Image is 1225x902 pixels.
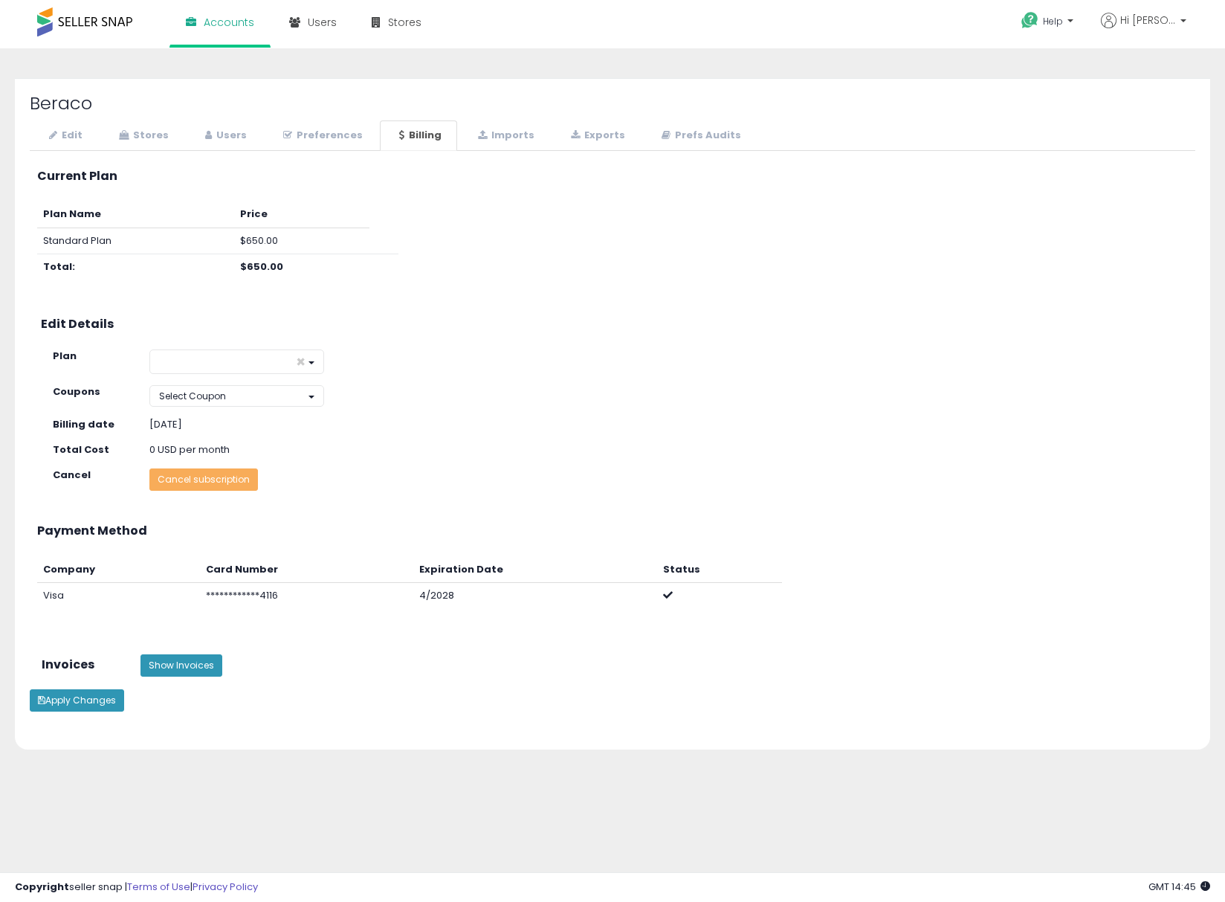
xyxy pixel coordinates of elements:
div: 0 USD per month [138,443,430,457]
button: × [149,349,324,374]
a: Preferences [264,120,378,151]
b: $650.00 [240,260,283,274]
span: Users [308,15,337,30]
span: × [296,354,306,370]
span: Stores [388,15,421,30]
span: Accounts [204,15,254,30]
strong: Billing date [53,417,114,431]
strong: Total Cost [53,442,109,457]
th: Plan Name [37,202,234,228]
strong: Plan [53,349,77,363]
strong: Cancel [53,468,91,482]
th: Card Number [200,557,413,583]
b: Total: [43,260,75,274]
a: Exports [552,120,641,151]
h3: Current Plan [37,170,1188,183]
i: Get Help [1021,11,1039,30]
a: Stores [100,120,184,151]
td: $650.00 [234,228,369,254]
td: Standard Plan [37,228,234,254]
button: Show Invoices [140,654,222,677]
button: Cancel subscription [149,468,258,491]
th: Expiration Date [413,557,657,583]
div: [DATE] [149,418,418,432]
a: Billing [380,120,457,151]
span: Select Coupon [159,390,226,402]
h2: Beraco [30,94,1195,113]
button: Apply Changes [30,689,124,712]
a: Imports [459,120,550,151]
h3: Invoices [42,658,118,671]
th: Company [37,557,200,583]
h3: Edit Details [41,318,1184,331]
span: Help [1043,15,1063,28]
button: Select Coupon [149,385,324,407]
span: Hi [PERSON_NAME] [1120,13,1176,28]
a: Hi [PERSON_NAME] [1101,13,1186,46]
strong: Coupons [53,384,100,399]
td: 4/2028 [413,583,657,609]
th: Price [234,202,369,228]
a: Prefs Audits [642,120,757,151]
a: Users [186,120,262,151]
a: Edit [30,120,98,151]
td: Visa [37,583,200,609]
th: Status [657,557,782,583]
h3: Payment Method [37,524,1188,538]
